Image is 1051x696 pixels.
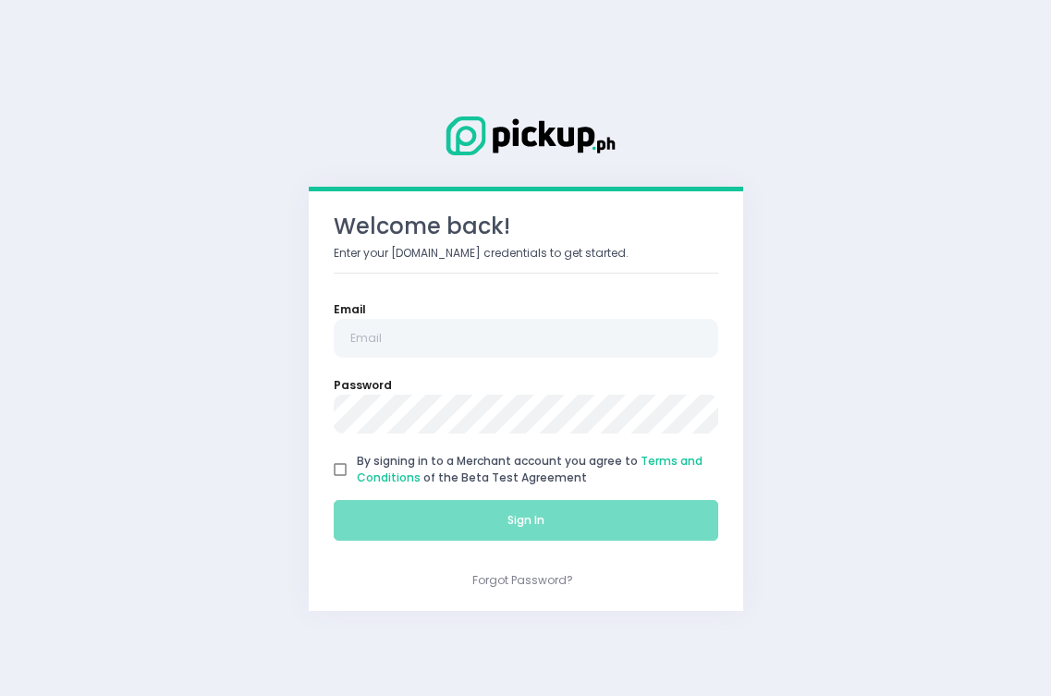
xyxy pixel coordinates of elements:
[357,453,703,485] a: Terms and Conditions
[334,319,718,358] input: Email
[334,377,392,394] label: Password
[472,572,573,588] a: Forgot Password?
[334,301,366,318] label: Email
[334,245,718,262] p: Enter your [DOMAIN_NAME] credentials to get started.
[434,113,618,159] img: Logo
[507,512,544,528] span: Sign In
[357,453,703,485] span: By signing in to a Merchant account you agree to of the Beta Test Agreement
[334,214,718,240] h3: Welcome back!
[334,500,718,541] button: Sign In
